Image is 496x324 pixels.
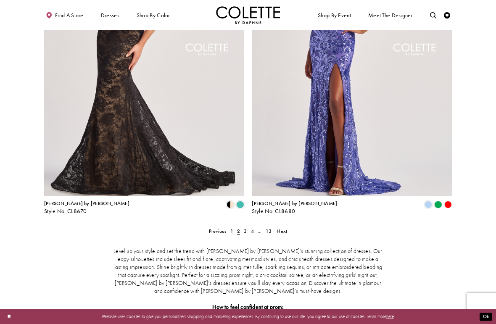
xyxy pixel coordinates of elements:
[230,228,233,234] span: 1
[55,12,84,18] span: Find a store
[480,313,492,321] button: Submit Dialog
[212,303,283,311] strong: How to feel confident at prom:
[367,6,414,24] a: Meet the designer
[442,6,452,24] a: Check Wishlist
[46,312,450,321] p: Website uses cookies to give you personalized shopping and marketing experiences. By continuing t...
[428,6,438,24] a: Toggle search
[207,227,228,236] a: Prev Page
[386,313,394,319] a: here
[368,12,413,18] span: Meet the designer
[252,208,295,215] span: Style No. CL8680
[44,6,85,24] a: Find a store
[252,201,337,214] div: Colette by Daphne Style No. CL8680
[135,6,171,24] span: Shop by color
[228,227,235,236] a: 1
[244,228,247,234] span: 3
[434,201,442,208] i: Emerald
[216,6,280,24] a: Visit Home Page
[44,200,129,207] span: [PERSON_NAME] by [PERSON_NAME]
[318,12,351,18] span: Shop By Event
[44,208,87,215] span: Style No. CL8670
[44,201,129,214] div: Colette by Daphne Style No. CL8670
[235,227,242,236] span: Current page
[227,201,234,208] i: Black/Nude
[277,228,287,234] span: Next
[258,228,262,234] span: ...
[101,12,119,18] span: Dresses
[242,227,249,236] a: 3
[256,227,264,236] a: ...
[252,200,337,207] span: [PERSON_NAME] by [PERSON_NAME]
[444,201,452,208] i: Red
[209,228,227,234] span: Previous
[275,227,289,236] a: Next Page
[99,6,121,24] span: Dresses
[316,6,352,24] span: Shop By Event
[236,201,244,208] i: Turquoise
[425,201,432,208] i: Periwinkle
[137,12,170,18] span: Shop by color
[4,311,14,322] button: Close Dialog
[266,228,272,234] span: 13
[251,228,254,234] span: 4
[113,248,383,295] p: Level up your style and set the trend with [PERSON_NAME] by [PERSON_NAME]’s stunning collection o...
[249,227,256,236] a: 4
[237,228,240,234] span: 2
[216,6,280,24] img: Colette by Daphne
[264,227,274,236] a: 13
